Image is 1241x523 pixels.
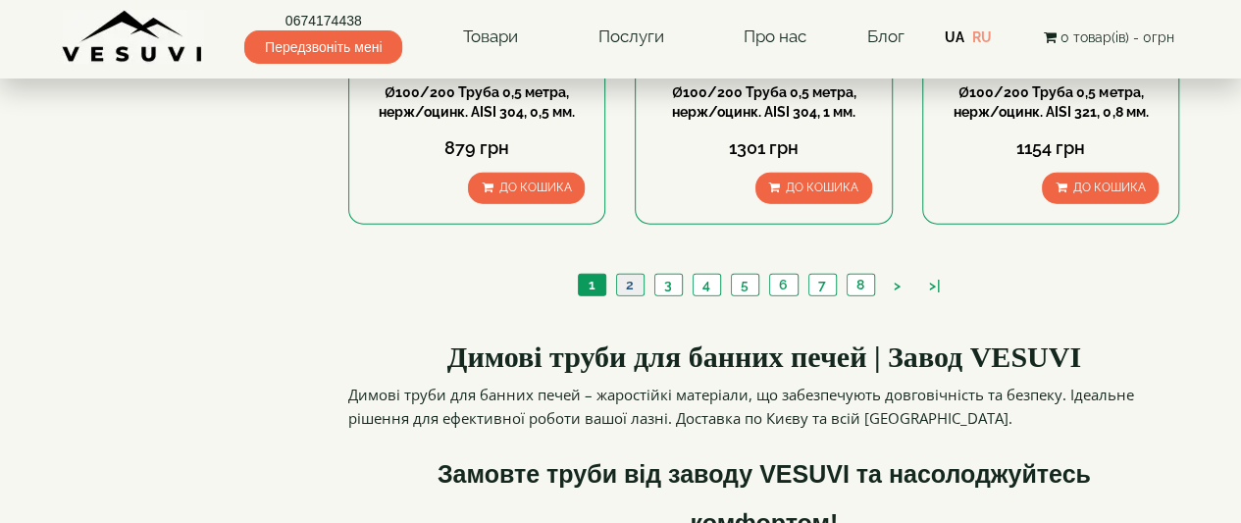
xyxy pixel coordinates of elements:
[972,29,992,45] a: RU
[724,15,826,60] a: Про нас
[954,84,1148,120] a: Ø100/200 Труба 0,5 метра, нерж/оцинк. АISI 321, 0,8 мм.
[884,276,910,296] a: >
[244,11,402,30] a: 0674174438
[786,181,858,194] span: До кошика
[244,30,402,64] span: Передзвоніть мені
[379,84,575,120] a: Ø100/200 Труба 0,5 метра, нерж/оцинк. АISI 304, 0,5 мм.
[616,275,644,295] a: 2
[731,275,758,295] a: 5
[672,84,856,120] a: Ø100/200 Труба 0,5 метра, нерж/оцинк. АISI 304, 1 мм.
[769,275,798,295] a: 6
[943,135,1159,161] div: 1154 грн
[919,276,950,296] a: >|
[847,275,874,295] a: 8
[468,173,585,203] button: До кошика
[866,26,904,46] a: Блог
[654,275,682,295] a: 3
[62,10,204,64] img: Завод VESUVI
[655,135,871,161] div: 1301 грн
[755,173,872,203] button: До кошика
[498,181,571,194] span: До кошика
[1042,173,1159,203] button: До кошика
[1037,26,1179,48] button: 0 товар(ів) - 0грн
[693,275,720,295] a: 4
[348,383,1180,430] p: Димові труби для банних печей – жаростійкі матеріали, що забезпечують довговічність та безпеку. І...
[945,29,964,45] a: UA
[1060,29,1173,45] span: 0 товар(ів) - 0грн
[348,340,1180,373] h2: Димові труби для банних печей | Завод VESUVI
[808,275,836,295] a: 7
[589,277,595,292] span: 1
[1072,181,1145,194] span: До кошика
[578,15,683,60] a: Послуги
[369,135,585,161] div: 879 грн
[443,15,538,60] a: Товари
